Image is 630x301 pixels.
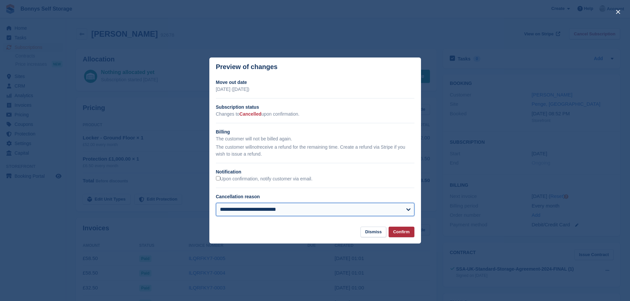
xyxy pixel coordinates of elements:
[216,176,220,180] input: Upon confirmation, notify customer via email.
[216,169,414,175] h2: Notification
[239,111,261,117] span: Cancelled
[216,104,414,111] h2: Subscription status
[216,79,414,86] h2: Move out date
[216,129,414,135] h2: Billing
[216,86,414,93] p: [DATE] ([DATE])
[216,135,414,142] p: The customer will not be billed again.
[216,63,278,71] p: Preview of changes
[216,194,260,199] label: Cancellation reason
[216,144,414,158] p: The customer will receive a refund for the remaining time. Create a refund via Stripe if you wish...
[360,227,386,238] button: Dismiss
[389,227,414,238] button: Confirm
[613,7,623,17] button: close
[252,144,258,150] em: not
[216,111,414,118] p: Changes to upon confirmation.
[216,176,313,182] label: Upon confirmation, notify customer via email.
